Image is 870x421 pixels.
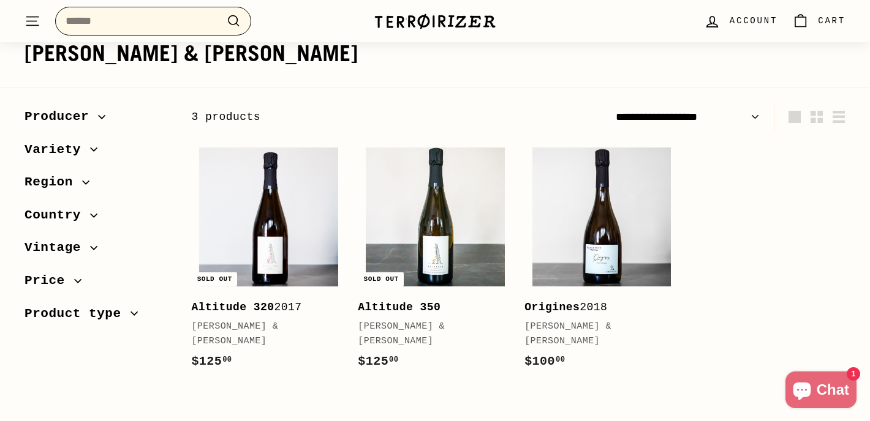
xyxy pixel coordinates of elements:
[25,304,130,324] span: Product type
[359,272,404,286] div: Sold out
[25,237,90,258] span: Vintage
[192,272,237,286] div: Sold out
[222,356,232,364] sup: 00
[524,354,565,368] span: $100
[524,319,667,349] div: [PERSON_NAME] & [PERSON_NAME]
[25,300,172,333] button: Product type
[358,301,441,313] b: Altitude 350
[25,42,845,66] h1: [PERSON_NAME] & [PERSON_NAME]
[25,205,90,226] span: Country
[358,140,512,384] a: Sold out Altitude 350 [PERSON_NAME] & [PERSON_NAME]
[191,299,333,316] div: 2017
[25,270,74,291] span: Price
[524,301,580,313] b: Origines
[358,354,398,368] span: $125
[25,172,82,193] span: Region
[524,140,679,384] a: Origines2018[PERSON_NAME] & [PERSON_NAME]
[556,356,565,364] sup: 00
[25,169,172,202] button: Region
[191,354,232,368] span: $125
[191,140,346,384] a: Sold out Altitude 3202017[PERSON_NAME] & [PERSON_NAME]
[25,103,172,136] button: Producer
[25,140,90,160] span: Variety
[782,371,860,411] inbox-online-store-chat: Shopify online store chat
[191,108,518,126] div: 3 products
[191,301,274,313] b: Altitude 320
[524,299,667,316] div: 2018
[730,14,777,28] span: Account
[389,356,398,364] sup: 00
[358,319,500,349] div: [PERSON_NAME] & [PERSON_NAME]
[697,3,785,39] a: Account
[25,267,172,300] button: Price
[25,234,172,267] button: Vintage
[25,106,98,127] span: Producer
[818,14,845,28] span: Cart
[25,136,172,170] button: Variety
[191,319,333,349] div: [PERSON_NAME] & [PERSON_NAME]
[785,3,853,39] a: Cart
[25,202,172,235] button: Country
